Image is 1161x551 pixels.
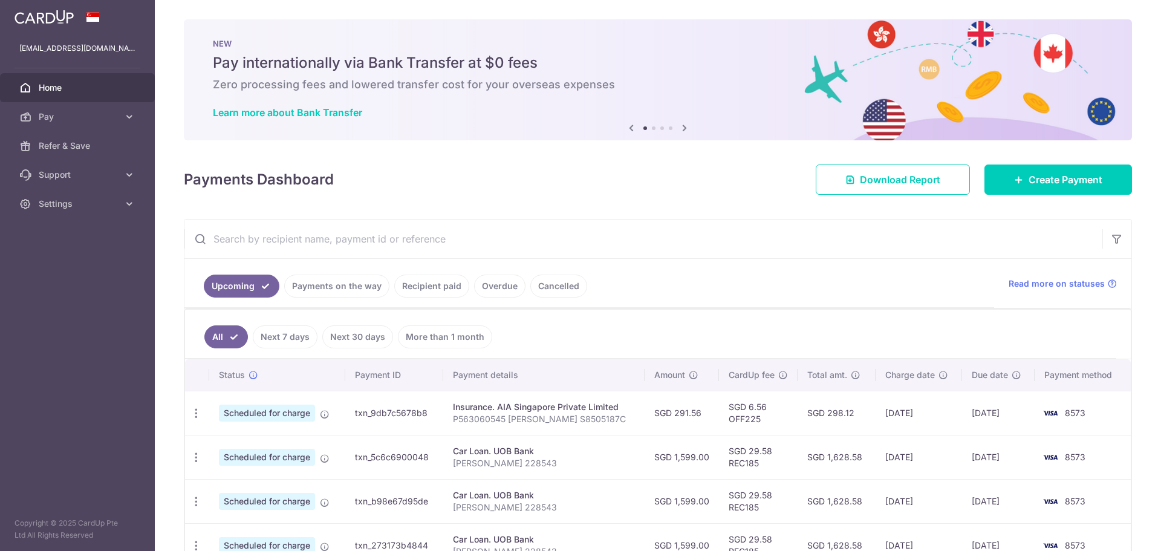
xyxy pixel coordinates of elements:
a: Download Report [816,165,970,195]
img: Bank Card [1038,450,1062,465]
td: [DATE] [962,479,1035,523]
a: Next 30 days [322,325,393,348]
p: [PERSON_NAME] 228543 [453,501,635,514]
td: SGD 6.56 OFF225 [719,391,798,435]
span: 8573 [1065,408,1085,418]
p: P563060545 [PERSON_NAME] S8505187C [453,413,635,425]
th: Payment details [443,359,645,391]
span: Create Payment [1029,172,1102,187]
td: [DATE] [876,479,962,523]
span: 8573 [1065,452,1085,462]
span: Total amt. [807,369,847,381]
td: [DATE] [962,391,1035,435]
div: Car Loan. UOB Bank [453,489,635,501]
h5: Pay internationally via Bank Transfer at $0 fees [213,53,1103,73]
td: SGD 1,628.58 [798,435,876,479]
th: Payment ID [345,359,443,391]
td: [DATE] [962,435,1035,479]
a: Next 7 days [253,325,317,348]
td: txn_b98e67d95de [345,479,443,523]
img: Bank Card [1038,494,1062,509]
span: Scheduled for charge [219,493,315,510]
a: Cancelled [530,275,587,298]
a: Payments on the way [284,275,389,298]
td: SGD 29.58 REC185 [719,479,798,523]
span: Scheduled for charge [219,449,315,466]
a: More than 1 month [398,325,492,348]
a: All [204,325,248,348]
td: SGD 1,628.58 [798,479,876,523]
span: Amount [654,369,685,381]
span: CardUp fee [729,369,775,381]
span: 8573 [1065,540,1085,550]
td: SGD 1,599.00 [645,479,719,523]
a: Learn more about Bank Transfer [213,106,362,119]
span: Home [39,82,119,94]
span: Scheduled for charge [219,405,315,422]
span: Settings [39,198,119,210]
span: Due date [972,369,1008,381]
p: [PERSON_NAME] 228543 [453,457,635,469]
td: SGD 1,599.00 [645,435,719,479]
td: SGD 298.12 [798,391,876,435]
td: [DATE] [876,391,962,435]
td: txn_9db7c5678b8 [345,391,443,435]
div: Car Loan. UOB Bank [453,445,635,457]
a: Overdue [474,275,525,298]
h6: Zero processing fees and lowered transfer cost for your overseas expenses [213,77,1103,92]
a: Read more on statuses [1009,278,1117,290]
span: 8573 [1065,496,1085,506]
span: Download Report [860,172,940,187]
div: Car Loan. UOB Bank [453,533,635,546]
input: Search by recipient name, payment id or reference [184,220,1102,258]
td: SGD 291.56 [645,391,719,435]
img: Bank Card [1038,406,1062,420]
a: Upcoming [204,275,279,298]
span: Status [219,369,245,381]
div: Insurance. AIA Singapore Private Limited [453,401,635,413]
span: Read more on statuses [1009,278,1105,290]
p: [EMAIL_ADDRESS][DOMAIN_NAME] [19,42,135,54]
img: CardUp [15,10,74,24]
td: txn_5c6c6900048 [345,435,443,479]
a: Recipient paid [394,275,469,298]
td: SGD 29.58 REC185 [719,435,798,479]
h4: Payments Dashboard [184,169,334,191]
p: NEW [213,39,1103,48]
span: Refer & Save [39,140,119,152]
th: Payment method [1035,359,1131,391]
span: Charge date [885,369,935,381]
td: [DATE] [876,435,962,479]
span: Support [39,169,119,181]
img: Bank transfer banner [184,19,1132,140]
span: Pay [39,111,119,123]
a: Create Payment [984,165,1132,195]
